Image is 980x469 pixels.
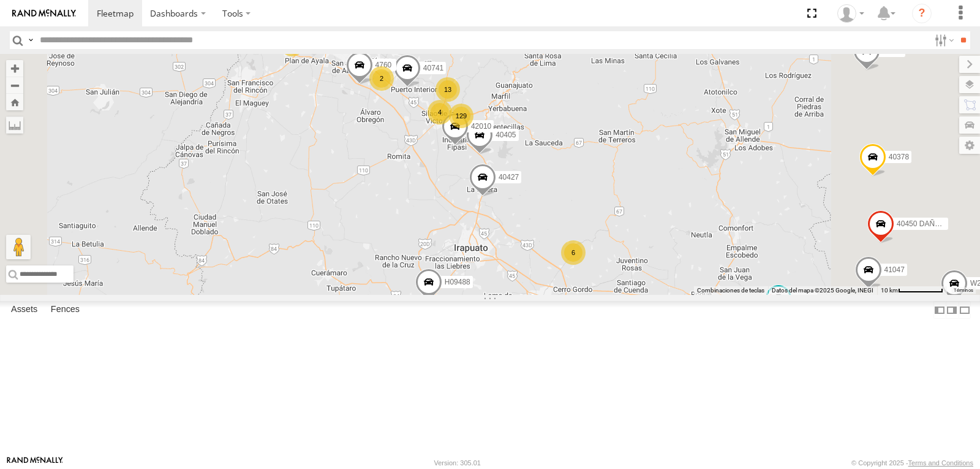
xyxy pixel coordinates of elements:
a: Términos [954,288,973,293]
div: © Copyright 2025 - [851,459,973,467]
label: Dock Summary Table to the Left [933,301,946,319]
label: Hide Summary Table [959,301,971,319]
a: Terms and Conditions [908,459,973,467]
button: Zoom in [6,60,23,77]
span: 4760 [375,61,392,69]
span: 40766 [883,47,903,55]
span: H09488 [445,277,470,286]
div: 6 [561,240,586,265]
label: Search Query [26,31,36,49]
button: Arrastra al hombrecito al mapa para abrir Street View [6,235,31,259]
button: Zoom out [6,77,23,94]
span: 40405 [496,131,516,139]
i: ? [912,4,932,23]
span: 40741 [423,64,443,72]
span: 10 km [881,287,898,294]
div: 2 [369,66,394,91]
label: Fences [45,302,86,319]
label: Search Filter Options [930,31,956,49]
span: 40450 DAÑADO [897,219,951,227]
button: Combinaciones de teclas [697,286,764,295]
label: Assets [5,302,43,319]
div: 3 [280,32,304,56]
span: 40427 [499,172,519,181]
div: 4 [428,100,452,124]
span: 41047 [884,265,905,274]
label: Measure [6,116,23,134]
img: rand-logo.svg [12,9,76,18]
div: Version: 305.01 [434,459,481,467]
span: Datos del mapa ©2025 Google, INEGI [772,287,873,294]
span: 42010 [471,122,491,131]
span: 40378 [889,152,909,161]
button: Escala del mapa: 10 km por 70 píxeles [877,286,947,295]
div: 13 [435,77,460,102]
button: Zoom Home [6,94,23,110]
label: Dock Summary Table to the Right [946,301,958,319]
label: Map Settings [959,137,980,154]
div: 129 [449,104,473,128]
a: Visit our Website [7,457,63,469]
div: Miguel Cantu [833,4,869,23]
